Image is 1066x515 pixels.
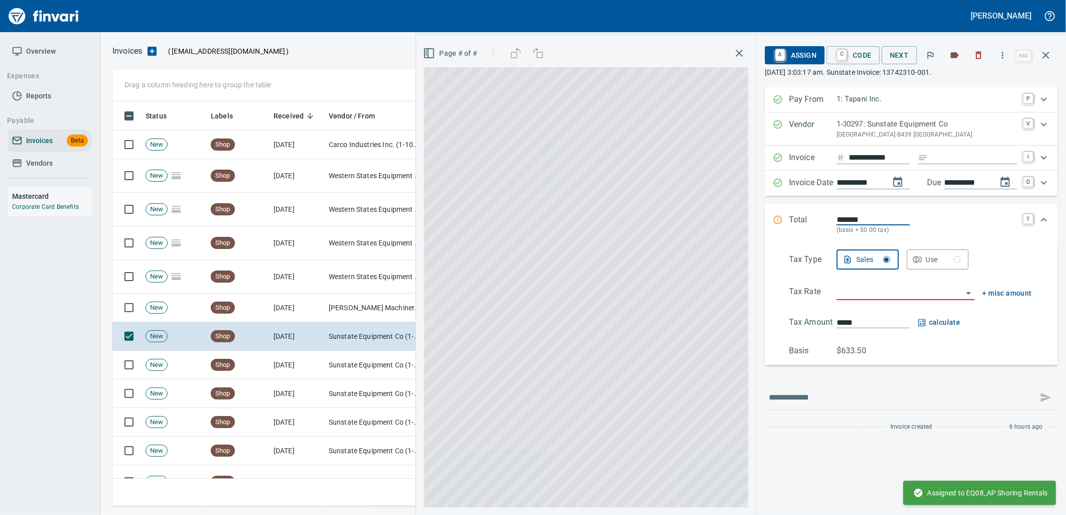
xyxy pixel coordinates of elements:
[325,260,425,294] td: Western States Equipment Co. (1-11113)
[270,226,325,260] td: [DATE]
[837,93,1017,105] p: 1: Tapani Inc.
[325,408,425,437] td: Sunstate Equipment Co (1-30297)
[789,253,837,270] p: Tax Type
[765,171,1058,196] div: Expand
[827,46,880,64] button: CCode
[325,322,425,351] td: Sunstate Equipment Co (1-30297)
[993,170,1017,194] button: change due date
[26,157,53,170] span: Vendors
[765,67,1058,77] p: [DATE] 3:03:17 am. Sunstate Invoice: 13742310-001.
[325,226,425,260] td: Western States Equipment Co. (1-11113)
[274,110,304,122] span: Received
[6,4,81,28] img: Finvari
[773,47,817,64] span: Assign
[968,44,990,66] button: Discard
[837,49,847,60] a: C
[789,286,837,300] p: Tax Rate
[969,8,1034,24] button: [PERSON_NAME]
[927,177,975,189] p: Due
[886,170,910,194] button: change date
[765,46,825,64] button: AAssign
[270,408,325,437] td: [DATE]
[837,345,884,357] p: $633.50
[67,135,88,147] span: Beta
[8,85,92,107] a: Reports
[211,140,234,150] span: Shop
[1023,152,1033,162] a: I
[142,45,162,57] button: Upload an Invoice
[162,46,289,56] p: ( )
[1023,118,1033,128] a: V
[146,238,167,248] span: New
[856,253,890,266] div: Sales
[146,360,167,370] span: New
[7,114,83,127] span: Payable
[329,110,388,122] span: Vendor / From
[211,418,234,427] span: Shop
[7,70,83,82] span: Expenses
[168,477,185,485] span: Pages Split
[1016,50,1031,61] a: esc
[270,465,325,499] td: [DATE]
[211,205,234,214] span: Shop
[983,287,1032,300] button: + misc amount
[789,118,837,140] p: Vendor
[765,204,1058,245] div: Expand
[211,272,234,282] span: Shop
[789,345,837,357] p: Basis
[765,112,1058,146] div: Expand
[270,193,325,226] td: [DATE]
[270,260,325,294] td: [DATE]
[325,131,425,159] td: Carco Industries Inc. (1-10141)
[171,46,286,56] span: [EMAIL_ADDRESS][DOMAIN_NAME]
[837,249,899,270] button: Sales
[882,46,917,65] button: Next
[789,93,837,106] p: Pay From
[890,422,932,432] span: Invoice created
[211,360,234,370] span: Shop
[270,322,325,351] td: [DATE]
[325,294,425,322] td: [PERSON_NAME] Machinery Inc (1-10774)
[919,44,942,66] button: Flag
[211,303,234,313] span: Shop
[274,110,317,122] span: Received
[211,110,246,122] span: Labels
[789,316,837,329] p: Tax Amount
[1023,214,1033,224] a: T
[124,80,272,90] p: Drag a column heading here to group the table
[270,351,325,379] td: [DATE]
[325,379,425,408] td: Sunstate Equipment Co (1-30297)
[26,90,51,102] span: Reports
[765,245,1058,365] div: Expand
[918,153,928,163] svg: Invoice description
[913,488,1048,498] span: Assigned to EQ08_AP Shoring Rentals
[918,316,961,329] button: calculate
[765,146,1058,171] div: Expand
[1023,177,1033,187] a: D
[775,49,785,60] a: A
[837,152,845,164] svg: Invoice number
[146,477,167,487] span: New
[837,225,1017,235] p: (basis + $0.00 tax)
[971,11,1031,21] h5: [PERSON_NAME]
[112,45,142,57] nav: breadcrumb
[1034,385,1058,410] span: This records your message into the invoice and notifies anyone mentioned
[8,152,92,175] a: Vendors
[270,379,325,408] td: [DATE]
[325,465,425,499] td: Lauries Pilot Service LLC (1-29519)
[270,159,325,193] td: [DATE]
[146,140,167,150] span: New
[12,191,92,202] h6: Mastercard
[890,49,909,62] span: Next
[146,272,167,282] span: New
[146,110,167,122] span: Status
[270,131,325,159] td: [DATE]
[837,118,1017,130] p: 1-30297: Sunstate Equipment Co
[146,332,167,341] span: New
[211,110,233,122] span: Labels
[789,214,837,235] p: Total
[146,446,167,456] span: New
[12,203,79,210] a: Corporate Card Benefits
